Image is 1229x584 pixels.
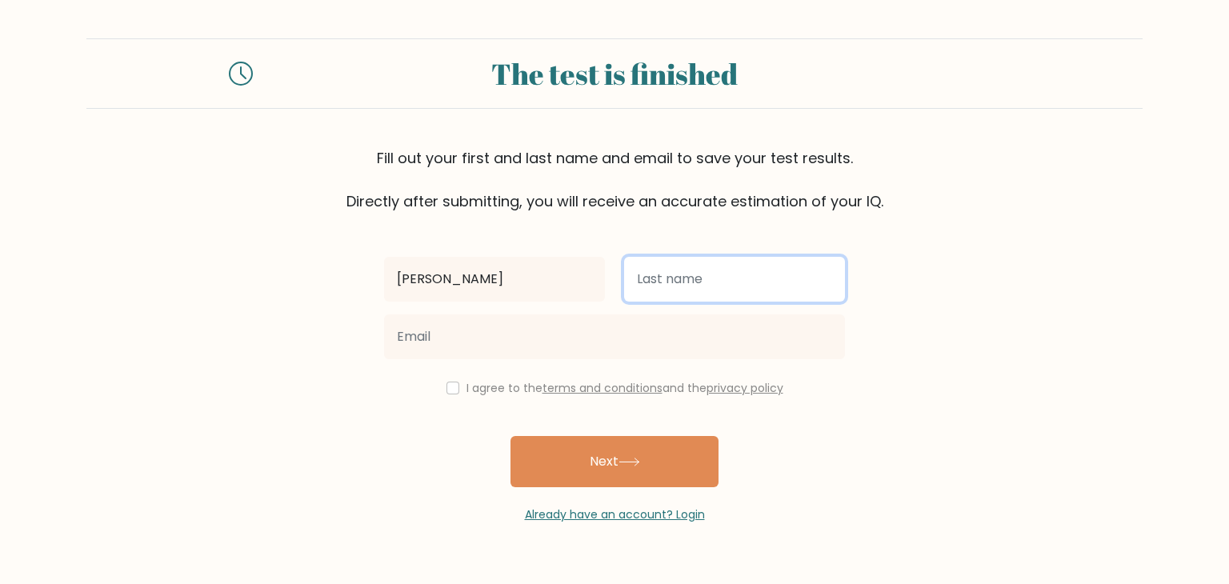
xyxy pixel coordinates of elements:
[624,257,845,302] input: Last name
[542,380,663,396] a: terms and conditions
[510,436,719,487] button: Next
[525,506,705,522] a: Already have an account? Login
[86,147,1143,212] div: Fill out your first and last name and email to save your test results. Directly after submitting,...
[272,52,957,95] div: The test is finished
[707,380,783,396] a: privacy policy
[384,314,845,359] input: Email
[466,380,783,396] label: I agree to the and the
[384,257,605,302] input: First name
